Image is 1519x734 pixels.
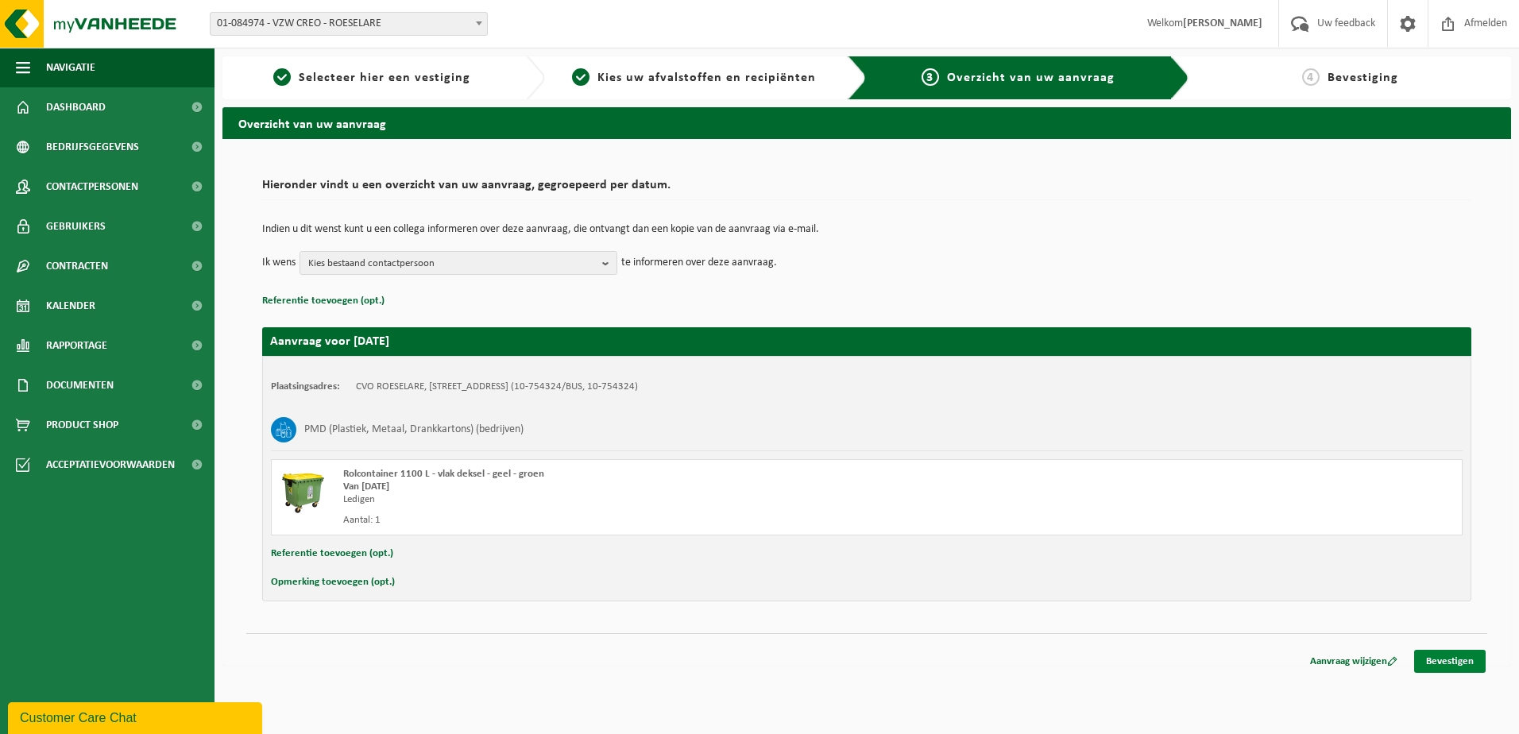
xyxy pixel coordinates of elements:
button: Referentie toevoegen (opt.) [271,543,393,564]
span: 3 [922,68,939,86]
button: Opmerking toevoegen (opt.) [271,572,395,593]
button: Referentie toevoegen (opt.) [262,291,385,311]
a: Bevestigen [1414,650,1486,673]
button: Kies bestaand contactpersoon [300,251,617,275]
h3: PMD (Plastiek, Metaal, Drankkartons) (bedrijven) [304,417,524,442]
span: Navigatie [46,48,95,87]
div: Aantal: 1 [343,514,930,527]
img: WB-1100-HPE-GN-50.png [280,468,327,516]
h2: Overzicht van uw aanvraag [222,107,1511,138]
p: Indien u dit wenst kunt u een collega informeren over deze aanvraag, die ontvangt dan een kopie v... [262,224,1471,235]
span: Selecteer hier een vestiging [299,71,470,84]
strong: Van [DATE] [343,481,389,492]
strong: Aanvraag voor [DATE] [270,335,389,348]
div: Ledigen [343,493,930,506]
td: CVO ROESELARE, [STREET_ADDRESS] (10-754324/BUS, 10-754324) [356,381,638,393]
span: Product Shop [46,405,118,445]
h2: Hieronder vindt u een overzicht van uw aanvraag, gegroepeerd per datum. [262,179,1471,200]
span: Contactpersonen [46,167,138,207]
span: Gebruikers [46,207,106,246]
a: Aanvraag wijzigen [1298,650,1409,673]
span: Rolcontainer 1100 L - vlak deksel - geel - groen [343,469,544,479]
p: Ik wens [262,251,296,275]
span: Dashboard [46,87,106,127]
span: 4 [1302,68,1320,86]
a: 1Selecteer hier een vestiging [230,68,513,87]
span: Contracten [46,246,108,286]
span: Kalender [46,286,95,326]
span: 1 [273,68,291,86]
a: 2Kies uw afvalstoffen en recipiënten [553,68,836,87]
span: Documenten [46,365,114,405]
span: Kies uw afvalstoffen en recipiënten [597,71,816,84]
span: Kies bestaand contactpersoon [308,252,596,276]
span: Bedrijfsgegevens [46,127,139,167]
span: Rapportage [46,326,107,365]
span: 01-084974 - VZW CREO - ROESELARE [210,12,488,36]
p: te informeren over deze aanvraag. [621,251,777,275]
iframe: chat widget [8,699,265,734]
strong: Plaatsingsadres: [271,381,340,392]
span: Bevestiging [1328,71,1398,84]
span: 2 [572,68,589,86]
span: 01-084974 - VZW CREO - ROESELARE [211,13,487,35]
strong: [PERSON_NAME] [1183,17,1262,29]
span: Acceptatievoorwaarden [46,445,175,485]
span: Overzicht van uw aanvraag [947,71,1115,84]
